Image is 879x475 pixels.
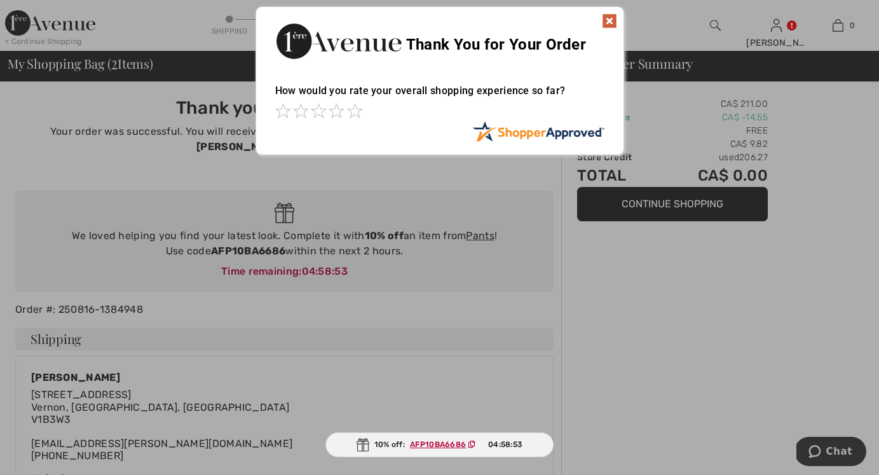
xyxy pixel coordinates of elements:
[602,13,617,29] img: x
[410,440,466,449] ins: AFP10BA6686
[275,20,402,62] img: Thank You for Your Order
[325,432,554,457] div: 10% off:
[488,439,522,450] span: 04:58:53
[30,9,56,20] span: Chat
[275,72,604,121] div: How would you rate your overall shopping experience so far?
[406,36,586,53] span: Thank You for Your Order
[357,438,369,451] img: Gift.svg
